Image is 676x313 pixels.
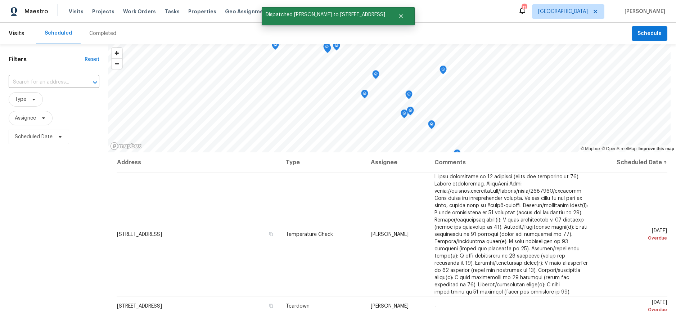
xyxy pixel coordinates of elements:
span: [STREET_ADDRESS] [117,304,162,309]
canvas: Map [108,44,671,152]
span: Geo Assignments [225,8,272,15]
div: Map marker [333,42,340,53]
span: [GEOGRAPHIC_DATA] [538,8,588,15]
div: Map marker [372,70,379,81]
div: 11 [522,4,527,12]
button: Zoom in [112,48,122,58]
th: Type [280,152,365,173]
div: Map marker [361,90,368,101]
div: Reset [85,56,99,63]
div: Map marker [440,66,447,77]
th: Assignee [365,152,429,173]
div: Map marker [401,109,408,121]
th: Scheduled Date ↑ [594,152,667,173]
div: Map marker [405,90,413,102]
div: Scheduled [45,30,72,37]
span: Zoom out [112,59,122,69]
span: - [434,304,436,309]
button: Copy Address [268,303,274,309]
span: Properties [188,8,216,15]
span: Projects [92,8,114,15]
span: Tasks [165,9,180,14]
button: Open [90,77,100,88]
h1: Filters [9,56,85,63]
span: Work Orders [123,8,156,15]
span: Teardown [286,304,310,309]
button: Schedule [632,26,667,41]
div: Overdue [600,234,667,242]
span: Visits [69,8,84,15]
div: Completed [89,30,116,37]
th: Address [117,152,280,173]
span: Maestro [24,8,48,15]
span: Type [15,96,26,103]
span: L ipsu dolorsitame co 12 adipisci (elits doe temporinc ut 76). Labore etdoloremag. AliquAeni Admi... [434,174,588,295]
span: [PERSON_NAME] [622,8,665,15]
input: Search for an address... [9,77,79,88]
span: Scheduled Date [15,133,53,140]
a: OpenStreetMap [601,146,636,151]
span: Dispatched [PERSON_NAME] to [STREET_ADDRESS] [262,7,389,22]
span: Temperature Check [286,232,333,237]
span: [PERSON_NAME] [371,232,409,237]
a: Mapbox [581,146,600,151]
span: [PERSON_NAME] [371,304,409,309]
div: Map marker [428,120,435,131]
button: Zoom out [112,58,122,69]
div: Map marker [323,43,330,54]
a: Mapbox homepage [110,142,142,150]
div: Map marker [454,149,461,161]
span: [STREET_ADDRESS] [117,232,162,237]
button: Close [389,9,413,23]
th: Comments [429,152,594,173]
a: Improve this map [639,146,674,151]
span: Assignee [15,115,36,122]
div: Map marker [272,41,279,52]
span: [DATE] [600,228,667,242]
span: Schedule [637,29,662,38]
span: Visits [9,26,24,41]
button: Copy Address [268,231,274,237]
div: Map marker [407,107,414,118]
